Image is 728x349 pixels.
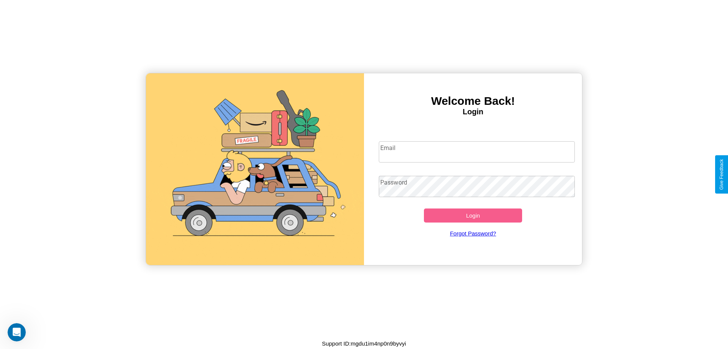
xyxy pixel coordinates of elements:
a: Forgot Password? [375,223,571,244]
button: Login [424,208,522,223]
div: Give Feedback [719,159,724,190]
img: gif [146,73,364,265]
p: Support ID: mgdu1im4np0n9byvyi [322,338,406,349]
iframe: Intercom live chat [8,323,26,341]
h4: Login [364,107,582,116]
h3: Welcome Back! [364,95,582,107]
